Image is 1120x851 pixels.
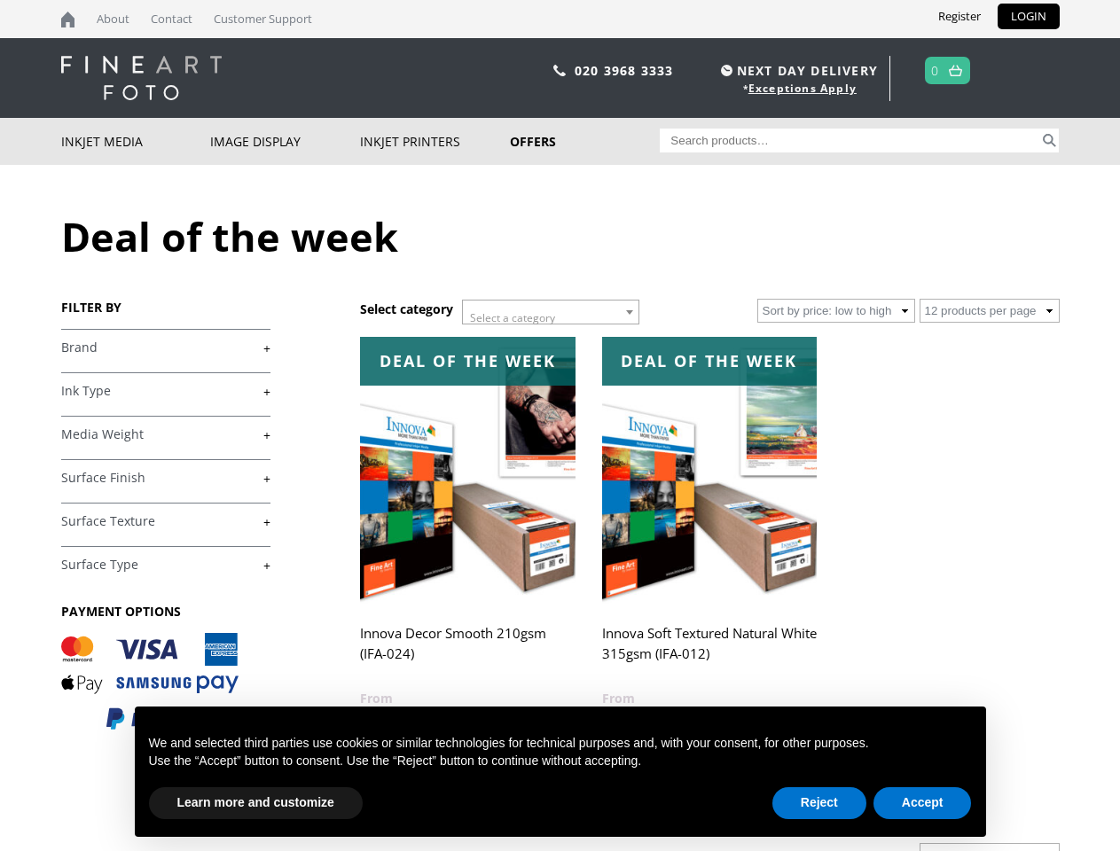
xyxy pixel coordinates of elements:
[721,65,732,76] img: time.svg
[149,735,972,753] p: We and selected third parties use cookies or similar technologies for technical purposes and, wit...
[925,4,994,29] a: Register
[602,617,817,688] h2: Innova Soft Textured Natural White 315gsm (IFA-012)
[360,337,575,731] a: Deal of the week Innova Decor Smooth 210gsm (IFA-024) £16.99£13.99
[931,58,939,83] a: 0
[61,372,270,408] h4: Ink Type
[61,503,270,538] h4: Surface Texture
[61,118,211,165] a: Inkjet Media
[949,65,962,76] img: basket.svg
[360,337,575,386] div: Deal of the week
[873,787,972,819] button: Accept
[61,603,270,620] h3: PAYMENT OPTIONS
[61,633,239,731] img: PAYMENT OPTIONS
[1039,129,1060,152] button: Search
[149,753,972,770] p: Use the “Accept” button to consent. Use the “Reject” button to continue without accepting.
[575,62,674,79] a: 020 3968 3333
[510,118,660,165] a: Offers
[61,546,270,582] h4: Surface Type
[61,513,270,530] a: +
[61,56,222,100] img: logo-white.svg
[748,81,857,96] a: Exceptions Apply
[602,337,817,605] img: Innova Soft Textured Natural White 315gsm (IFA-012)
[772,787,866,819] button: Reject
[998,4,1060,29] a: LOGIN
[360,617,575,688] h2: Innova Decor Smooth 210gsm (IFA-024)
[61,416,270,451] h4: Media Weight
[61,383,270,400] a: +
[61,299,270,316] h3: FILTER BY
[61,459,270,495] h4: Surface Finish
[61,426,270,443] a: +
[660,129,1039,152] input: Search products…
[61,557,270,574] a: +
[757,299,915,323] select: Shop order
[602,337,817,731] a: Deal of the week Innova Soft Textured Natural White 315gsm (IFA-012) £23.99£19.99
[149,787,363,819] button: Learn more and customize
[717,60,878,81] span: NEXT DAY DELIVERY
[602,337,817,386] div: Deal of the week
[210,118,360,165] a: Image Display
[470,310,555,325] span: Select a category
[61,470,270,487] a: +
[61,329,270,364] h4: Brand
[360,301,453,317] h3: Select category
[360,337,575,605] img: Innova Decor Smooth 210gsm (IFA-024)
[360,118,510,165] a: Inkjet Printers
[61,209,1060,263] h1: Deal of the week
[553,65,566,76] img: phone.svg
[61,340,270,356] a: +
